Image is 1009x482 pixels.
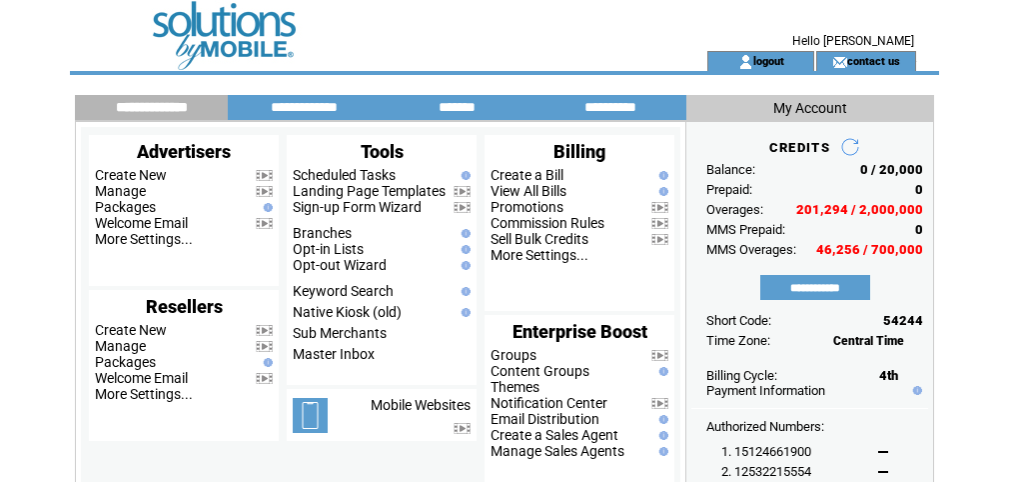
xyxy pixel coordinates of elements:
[706,313,771,328] span: Short Code:
[491,347,536,363] a: Groups
[847,54,900,67] a: contact us
[491,231,588,247] a: Sell Bulk Credits
[95,199,156,215] a: Packages
[915,222,923,237] span: 0
[361,141,404,162] span: Tools
[706,419,824,434] span: Authorized Numbers:
[491,215,604,231] a: Commission Rules
[773,100,847,116] span: My Account
[792,34,914,48] span: Hello [PERSON_NAME]
[706,242,796,257] span: MMS Overages:
[654,171,668,180] img: help.gif
[95,215,188,231] a: Welcome Email
[860,162,923,177] span: 0 / 20,000
[721,444,811,459] span: 1. 15124661900
[706,182,752,197] span: Prepaid:
[491,363,589,379] a: Content Groups
[491,167,563,183] a: Create a Bill
[371,397,471,413] a: Mobile Websites
[95,386,193,402] a: More Settings...
[256,325,273,336] img: video.png
[654,447,668,456] img: help.gif
[706,162,755,177] span: Balance:
[256,373,273,384] img: video.png
[654,187,668,196] img: help.gif
[816,242,923,257] span: 46,256 / 700,000
[706,222,785,237] span: MMS Prepaid:
[491,199,563,215] a: Promotions
[95,370,188,386] a: Welcome Email
[293,199,422,215] a: Sign-up Form Wizard
[293,183,446,199] a: Landing Page Templates
[293,283,394,299] a: Keyword Search
[491,443,624,459] a: Manage Sales Agents
[457,308,471,317] img: help.gif
[293,325,387,341] a: Sub Merchants
[721,464,811,479] span: 2. 12532215554
[879,368,898,383] span: 4th
[457,261,471,270] img: help.gif
[651,234,668,245] img: video.png
[95,231,193,247] a: More Settings...
[293,241,364,257] a: Opt-in Lists
[256,341,273,352] img: video.png
[491,183,566,199] a: View All Bills
[95,338,146,354] a: Manage
[95,183,146,199] a: Manage
[908,386,922,395] img: help.gif
[293,167,396,183] a: Scheduled Tasks
[654,367,668,376] img: help.gif
[796,202,923,217] span: 201,294 / 2,000,000
[457,229,471,238] img: help.gif
[512,321,647,342] span: Enterprise Boost
[95,322,167,338] a: Create New
[137,141,231,162] span: Advertisers
[256,170,273,181] img: video.png
[651,398,668,409] img: video.png
[706,368,777,383] span: Billing Cycle:
[706,202,763,217] span: Overages:
[753,54,784,67] a: logout
[457,287,471,296] img: help.gif
[706,383,825,398] a: Payment Information
[738,54,753,70] img: account_icon.gif
[454,202,471,213] img: video.png
[259,203,273,212] img: help.gif
[256,186,273,197] img: video.png
[654,415,668,424] img: help.gif
[883,313,923,328] span: 54244
[259,358,273,367] img: help.gif
[454,186,471,197] img: video.png
[293,257,387,273] a: Opt-out Wizard
[293,346,375,362] a: Master Inbox
[832,54,847,70] img: contact_us_icon.gif
[651,202,668,213] img: video.png
[95,354,156,370] a: Packages
[293,225,352,241] a: Branches
[457,245,471,254] img: help.gif
[769,140,830,155] span: CREDITS
[457,171,471,180] img: help.gif
[256,218,273,229] img: video.png
[833,334,904,348] span: Central Time
[491,395,607,411] a: Notification Center
[706,333,770,348] span: Time Zone:
[651,350,668,361] img: video.png
[491,247,588,263] a: More Settings...
[651,218,668,229] img: video.png
[553,141,605,162] span: Billing
[454,423,471,434] img: video.png
[654,431,668,440] img: help.gif
[491,411,599,427] a: Email Distribution
[146,296,223,317] span: Resellers
[915,182,923,197] span: 0
[293,304,402,320] a: Native Kiosk (old)
[293,398,328,433] img: mobile-websites.png
[491,427,618,443] a: Create a Sales Agent
[95,167,167,183] a: Create New
[491,379,539,395] a: Themes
